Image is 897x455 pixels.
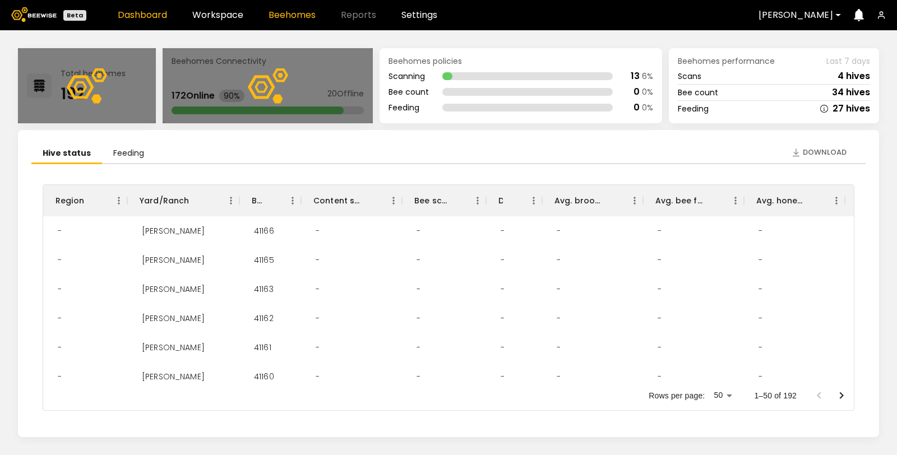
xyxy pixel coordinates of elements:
[408,304,429,333] div: -
[492,362,514,391] div: -
[542,185,643,216] div: Avg. brood frames
[548,362,570,391] div: -
[389,57,653,65] div: Beehomes policies
[133,216,214,245] div: Thomsen
[626,192,643,209] button: Menu
[678,72,701,80] div: Scans
[49,216,71,245] div: -
[642,104,653,112] div: 0 %
[709,387,736,403] div: 50
[803,147,847,158] span: Download
[245,275,283,304] div: 41163
[705,193,720,208] button: Sort
[649,304,671,333] div: -
[754,390,797,401] p: 1–50 of 192
[389,88,429,96] div: Bee count
[408,275,429,304] div: -
[850,216,872,245] div: -
[678,57,775,65] span: Beehomes performance
[830,384,853,407] button: Go to next page
[525,192,542,209] button: Menu
[643,185,744,216] div: Avg. bee frames
[245,333,280,362] div: 41161
[750,216,771,245] div: -
[492,245,514,275] div: -
[414,185,447,216] div: Bee scan hives
[133,275,214,304] div: Thomsen
[486,185,542,216] div: Dead hives
[63,10,86,21] div: Beta
[750,245,771,275] div: -
[307,362,329,391] div: -
[554,185,604,216] div: Avg. brood frames
[649,390,705,401] p: Rows per page:
[43,185,127,216] div: Region
[49,362,71,391] div: -
[269,11,316,20] a: Beehomes
[756,185,806,216] div: Avg. honey frames
[833,104,870,113] div: 27 hives
[133,304,214,333] div: Thomsen
[750,333,771,362] div: -
[133,245,214,275] div: Thomsen
[245,245,283,275] div: 41165
[786,143,852,161] button: Download
[307,333,329,362] div: -
[548,275,570,304] div: -
[828,192,845,209] button: Menu
[11,7,57,22] img: Beewise logo
[548,304,570,333] div: -
[408,362,429,391] div: -
[49,333,71,362] div: -
[850,275,872,304] div: -
[649,333,671,362] div: -
[189,193,205,208] button: Sort
[385,192,402,209] button: Menu
[750,275,771,304] div: -
[245,304,283,333] div: 41162
[110,192,127,209] button: Menu
[503,193,519,208] button: Sort
[850,304,872,333] div: -
[389,72,429,80] div: Scanning
[492,304,514,333] div: -
[850,245,872,275] div: -
[631,72,640,81] div: 13
[56,185,84,216] div: Region
[492,333,514,362] div: -
[49,304,71,333] div: -
[84,193,100,208] button: Sort
[492,275,514,304] div: -
[826,57,870,65] span: Last 7 days
[301,185,402,216] div: Content scan hives
[649,362,671,391] div: -
[363,193,378,208] button: Sort
[192,11,243,20] a: Workspace
[548,216,570,245] div: -
[727,192,744,209] button: Menu
[642,72,653,80] div: 6 %
[447,193,463,208] button: Sort
[307,245,329,275] div: -
[140,185,189,216] div: Yard/Ranch
[850,362,872,391] div: -
[239,185,301,216] div: BH ID
[806,193,821,208] button: Sort
[252,185,262,216] div: BH ID
[49,275,71,304] div: -
[642,88,653,96] div: 0 %
[401,11,437,20] a: Settings
[408,216,429,245] div: -
[498,185,503,216] div: Dead hives
[838,72,870,81] div: 4 hives
[678,105,709,113] div: Feeding
[245,362,283,391] div: 41160
[604,193,619,208] button: Sort
[133,333,214,362] div: Thomsen
[832,88,870,97] div: 34 hives
[284,192,301,209] button: Menu
[649,245,671,275] div: -
[245,216,283,245] div: 41166
[634,103,640,112] div: 0
[307,275,329,304] div: -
